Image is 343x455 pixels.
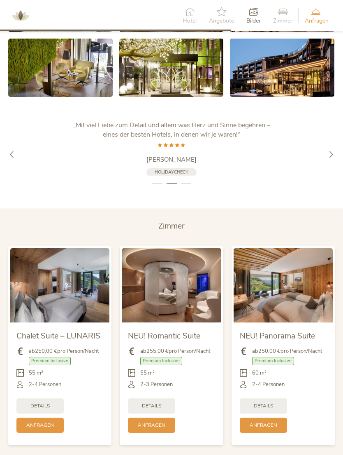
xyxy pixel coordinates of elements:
[73,121,270,139] span: „Mit viel Liebe zum Detail und allem was Herz und Sinne begehren – eines der besten Hotels, in de...
[69,155,274,164] a: [PERSON_NAME]
[140,369,155,377] span: 55 m²
[252,369,267,377] span: 60 m²
[140,348,210,355] span: ab pro Person/Nacht
[252,348,322,355] span: ab pro Person/Nacht
[142,402,161,409] span: Details
[155,169,188,175] span: HolidayCheck
[140,357,182,365] span: Premium Inclusive
[305,18,329,24] span: Anfragen
[10,248,109,322] img: Chalet Suite – LUNARIS
[246,18,261,24] span: Bilder
[252,357,294,365] span: Premium Inclusive
[16,331,100,341] span: Chalet Suite – LUNARIS
[158,221,185,231] span: Zimmer
[35,348,57,355] b: 250,00 €
[234,248,333,322] img: NEU! Panorama Suite
[250,422,277,429] span: Anfragen
[122,248,221,322] img: NEU! Romantic Suite
[29,369,43,377] span: 55 m²
[146,155,197,164] span: [PERSON_NAME]
[254,402,273,409] span: Details
[258,348,280,355] b: 250,00 €
[128,331,200,341] span: NEU! Romantic Suite
[30,402,50,409] span: Details
[29,357,71,365] span: Premium Inclusive
[138,422,165,429] span: Anfragen
[140,381,173,388] span: 2-3 Personen
[26,422,54,429] span: Anfragen
[240,331,315,341] span: NEU! Panorama Suite
[273,18,292,24] span: Zimmer
[29,348,99,355] span: ab pro Person/Nacht
[146,348,169,355] b: 255,00 €
[146,168,197,176] a: HolidayCheck
[8,3,33,28] img: AMONTI & LUNARIS Wellnessresort
[252,381,285,388] span: 2-4 Personen
[183,18,197,24] span: Hotel
[8,12,33,18] a: AMONTI & LUNARIS Wellnessresort
[29,381,61,388] span: 2-4 Personen
[209,18,234,24] span: Angebote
